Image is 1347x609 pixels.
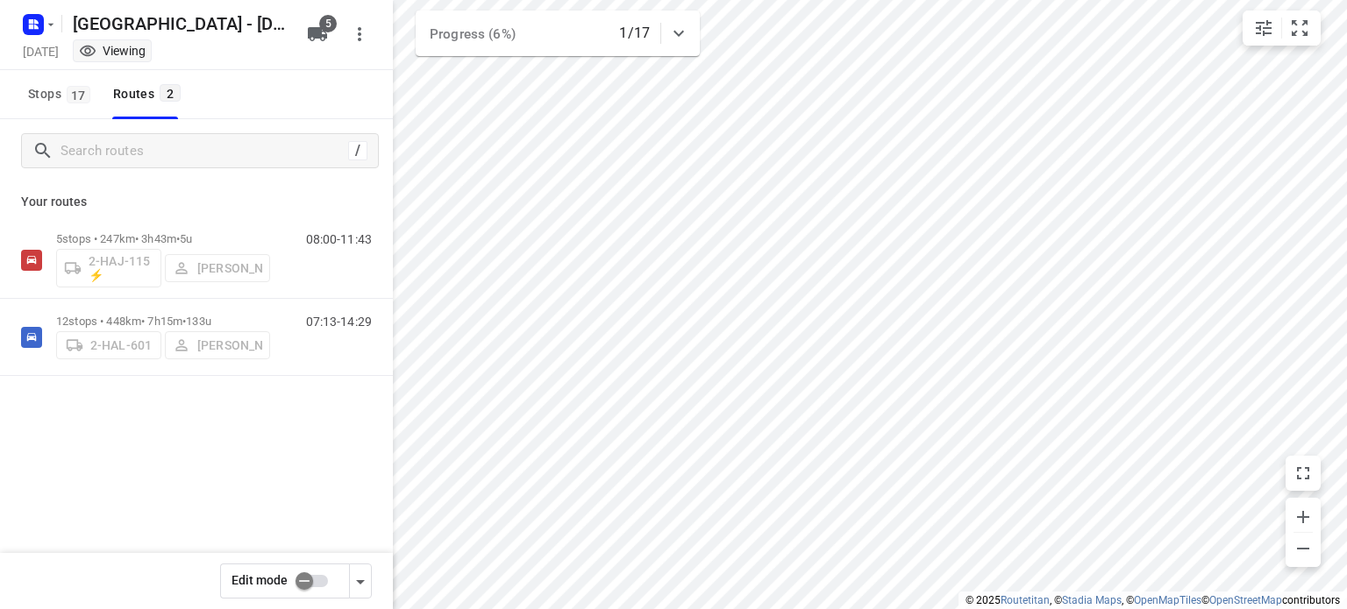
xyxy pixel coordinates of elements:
span: 5u [180,232,192,245]
a: Routetitan [1001,594,1050,606]
p: Your routes [21,193,372,211]
input: Search routes [61,138,348,165]
div: small contained button group [1243,11,1321,46]
a: Stadia Maps [1062,594,1122,606]
div: You are currently in view mode. To make any changes, go to edit project. [79,42,146,60]
button: More [342,17,377,52]
p: 5 stops • 247km • 3h43m [56,232,270,245]
button: Map settings [1246,11,1281,46]
div: Progress (6%)1/17 [416,11,700,56]
span: Progress (6%) [430,26,516,42]
a: OpenStreetMap [1209,594,1282,606]
span: Stops [28,83,96,105]
p: 12 stops • 448km • 7h15m [56,315,270,328]
div: / [348,141,367,160]
li: © 2025 , © , © © contributors [966,594,1340,606]
a: OpenMapTiles [1134,594,1201,606]
span: • [176,232,180,245]
div: Routes [113,83,186,105]
span: 133u [186,315,211,328]
span: Edit mode [232,573,288,587]
p: 1/17 [619,23,650,44]
span: 2 [160,84,181,102]
p: 08:00-11:43 [306,232,372,246]
button: Fit zoom [1282,11,1317,46]
span: • [182,315,186,328]
span: 5 [319,15,337,32]
div: Driver app settings [350,570,371,591]
span: 17 [67,86,90,103]
button: 5 [300,17,335,52]
p: 07:13-14:29 [306,315,372,329]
